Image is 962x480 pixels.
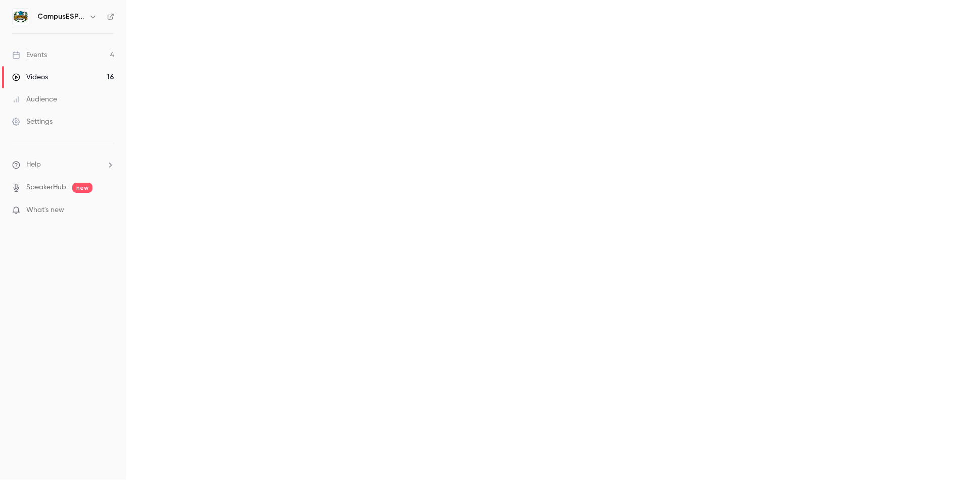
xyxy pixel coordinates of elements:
div: Audience [12,94,57,104]
div: Videos [12,72,48,82]
span: new [72,183,92,193]
img: CampusESP Academy [13,9,29,25]
div: Settings [12,117,53,127]
h6: CampusESP Academy [37,12,85,22]
div: Events [12,50,47,60]
li: help-dropdown-opener [12,159,114,170]
a: SpeakerHub [26,182,66,193]
span: What's new [26,205,64,216]
span: Help [26,159,41,170]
